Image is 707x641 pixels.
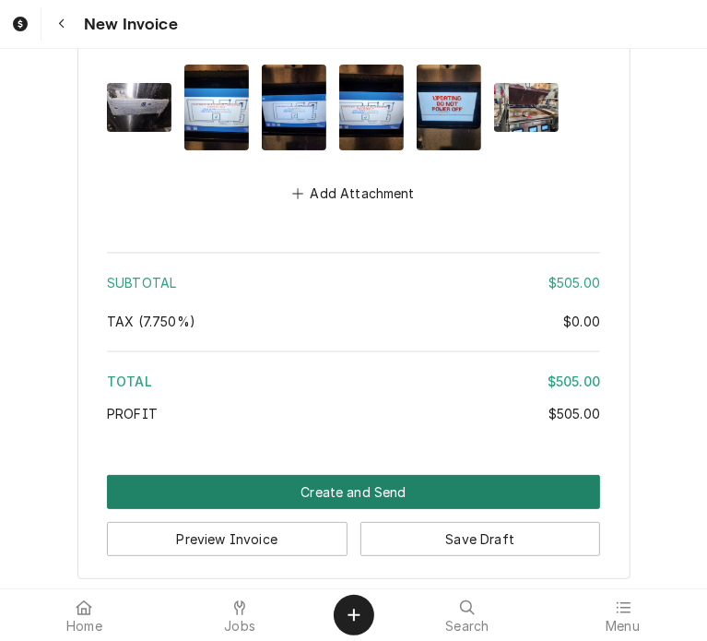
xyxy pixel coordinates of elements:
a: Home [7,593,161,637]
span: Total [107,374,152,389]
img: ADt15dSb6MEHMuGReozQ [339,65,404,150]
span: Profit [107,406,158,421]
img: sSevp9RTylGehJmkEczg [494,83,559,131]
span: $505.00 [548,406,600,421]
div: Subtotal [107,273,600,292]
div: Attachments [107,33,600,206]
button: Create and Send [107,475,600,509]
img: K8MCsAwSQ6YhyeLTEFtw [107,83,171,132]
button: Add Attachment [289,181,418,207]
span: Subtotal [107,275,176,291]
span: New Invoice [78,12,178,37]
button: Save Draft [360,522,601,556]
a: Go to Invoices [4,7,37,41]
span: Tax ( 7.750% ) [107,314,195,329]
span: Search [445,619,489,634]
div: Total [107,372,600,391]
div: $505.00 [548,372,600,391]
div: $0.00 [563,312,600,331]
div: Amount Summary [107,245,600,436]
div: Button Group Row [107,509,600,556]
img: TmhVZLtYQlqIhWnUjuPS [262,65,326,150]
img: D8G1iVh8TGKNh8ijCGt7 [417,65,481,150]
span: Jobs [224,619,255,634]
div: Tax [107,312,600,331]
button: Preview Invoice [107,522,348,556]
a: Menu [546,593,700,637]
button: Navigate back [45,7,78,41]
div: Button Group Row [107,475,600,509]
img: bYOKCbb4SNKv1Sfyv4qQ [184,65,249,150]
a: Jobs [163,593,317,637]
div: Profit [107,404,600,423]
div: $505.00 [548,273,600,292]
span: Home [66,619,102,634]
div: Button Group [107,475,600,556]
a: Search [391,593,545,637]
span: Menu [606,619,640,634]
button: Create Object [334,595,374,635]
